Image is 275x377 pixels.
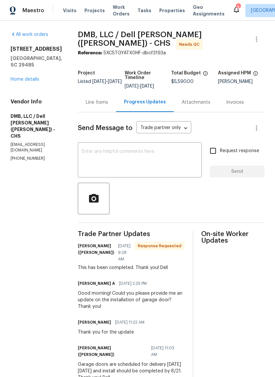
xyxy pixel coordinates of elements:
[218,79,265,84] div: [PERSON_NAME]
[171,71,201,75] h5: Total Budget
[140,84,154,89] span: [DATE]
[182,99,210,106] div: Attachments
[78,79,122,84] span: Listed
[78,31,202,47] span: DMB, LLC / Dell [PERSON_NAME] ([PERSON_NAME]) - CHS
[115,319,144,326] span: [DATE] 11:22 AM
[113,4,130,17] span: Work Orders
[11,113,62,139] h5: DMB, LLC / Dell [PERSON_NAME] ([PERSON_NAME]) - CHS
[78,345,147,358] h6: [PERSON_NAME] ([PERSON_NAME])
[78,280,115,287] h6: [PERSON_NAME] A
[108,79,122,84] span: [DATE]
[11,32,48,37] a: All work orders
[125,71,171,80] h5: Work Order Timeline
[84,7,105,14] span: Projects
[11,156,62,161] p: [PHONE_NUMBER]
[135,243,184,249] span: Response Requested
[220,148,259,154] span: Request response
[86,99,108,106] div: Line Items
[63,7,76,14] span: Visits
[118,243,131,262] span: [DATE] 9:28 AM
[22,7,44,14] span: Maestro
[78,50,264,56] div: 5XC5TGYATX0HF-dbcf3193a
[78,243,114,256] h6: [PERSON_NAME] ([PERSON_NAME])
[11,98,62,105] h4: Vendor Info
[203,71,208,79] span: The total cost of line items that have been proposed by Opendoor. This sum includes line items th...
[159,7,185,14] span: Properties
[226,99,244,106] div: Invoices
[78,290,185,310] div: Good morning! Could you please provide me an update on the installation of garage door? Thank you!
[78,264,185,271] div: This has been completed. Thank you! Dell
[11,142,62,153] p: [EMAIL_ADDRESS][DOMAIN_NAME]
[193,4,225,17] span: Geo Assignments
[137,123,191,134] div: Trade partner only
[11,77,39,82] a: Home details
[137,8,151,13] span: Tasks
[78,231,185,237] span: Trade Partner Updates
[236,4,240,11] div: 5
[119,280,147,287] span: [DATE] 2:25 PM
[124,99,166,105] div: Progress Updates
[11,46,62,52] h2: [STREET_ADDRESS]
[179,41,202,48] span: Needs QC
[218,71,251,75] h5: Assigned HPM
[125,84,154,89] span: -
[78,329,148,336] div: Thank you for the update
[92,79,122,84] span: -
[125,84,138,89] span: [DATE]
[171,79,194,84] span: $5,590.00
[253,71,258,79] span: The hpm assigned to this work order.
[78,125,133,131] span: Send Message to
[11,55,62,68] h5: [GEOGRAPHIC_DATA], SC 29485
[201,231,264,244] span: On-site Worker Updates
[78,51,102,55] b: Reference:
[151,345,181,358] span: [DATE] 11:03 AM
[92,79,106,84] span: [DATE]
[78,71,95,75] h5: Project
[78,319,111,326] h6: [PERSON_NAME]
